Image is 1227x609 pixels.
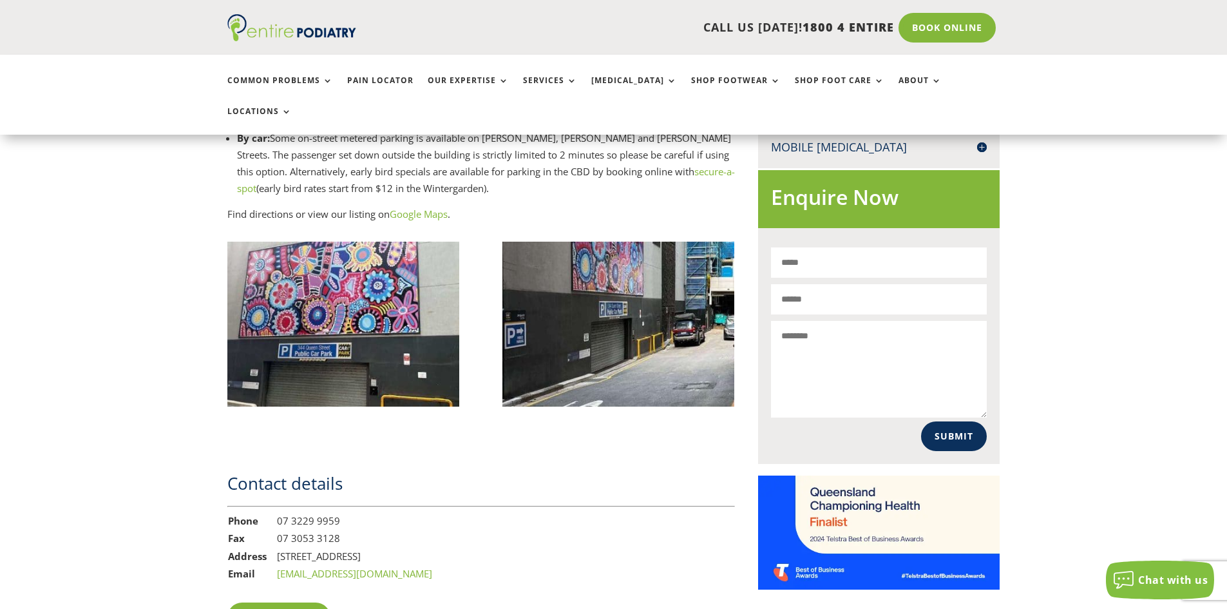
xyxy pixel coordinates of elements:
button: Submit [921,421,987,451]
img: Telstra Business Awards QLD State Finalist - Championing Health Category [758,476,1000,590]
span: 1800 4 ENTIRE [803,19,894,35]
img: View of entrance to parking at rear of Entire Podiatry Brisbane [502,242,735,407]
a: Telstra Business Awards QLD State Finalist - Championing Health Category [758,579,1000,592]
a: About [899,76,942,104]
strong: By car: [237,131,270,144]
a: Our Expertise [428,76,509,104]
a: [EMAIL_ADDRESS][DOMAIN_NAME] [277,567,432,580]
p: CALL US [DATE]! [406,19,894,36]
a: Shop Foot Care [795,76,884,104]
strong: Fax [228,532,245,545]
img: View of entrance to parking at rear of Entire Podiatry Brisbane [227,242,460,407]
strong: Address [228,550,267,563]
button: Chat with us [1106,561,1214,599]
a: Book Online [899,13,996,43]
li: Some on-street metered parking is available on [PERSON_NAME], [PERSON_NAME] and [PERSON_NAME] Str... [237,130,735,197]
img: logo (1) [227,14,356,41]
td: 07 3053 3128 [276,530,433,548]
td: 07 3229 9959 [276,512,433,530]
a: secure-a-spot [237,165,735,195]
h4: Mobile [MEDICAL_DATA] [771,139,987,155]
strong: Phone [228,514,258,527]
p: Find directions or view our listing on . [227,206,735,223]
a: Locations [227,107,292,135]
strong: Email [228,567,255,580]
a: Entire Podiatry [227,31,356,44]
a: Services [523,76,577,104]
h2: Enquire Now [771,183,987,218]
td: [STREET_ADDRESS] [276,548,433,566]
span: Chat with us [1138,573,1208,587]
h2: Contact details [227,472,735,501]
a: [MEDICAL_DATA] [591,76,677,104]
a: Pain Locator [347,76,414,104]
a: Common Problems [227,76,333,104]
a: Google Maps [390,208,448,220]
a: Shop Footwear [691,76,781,104]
